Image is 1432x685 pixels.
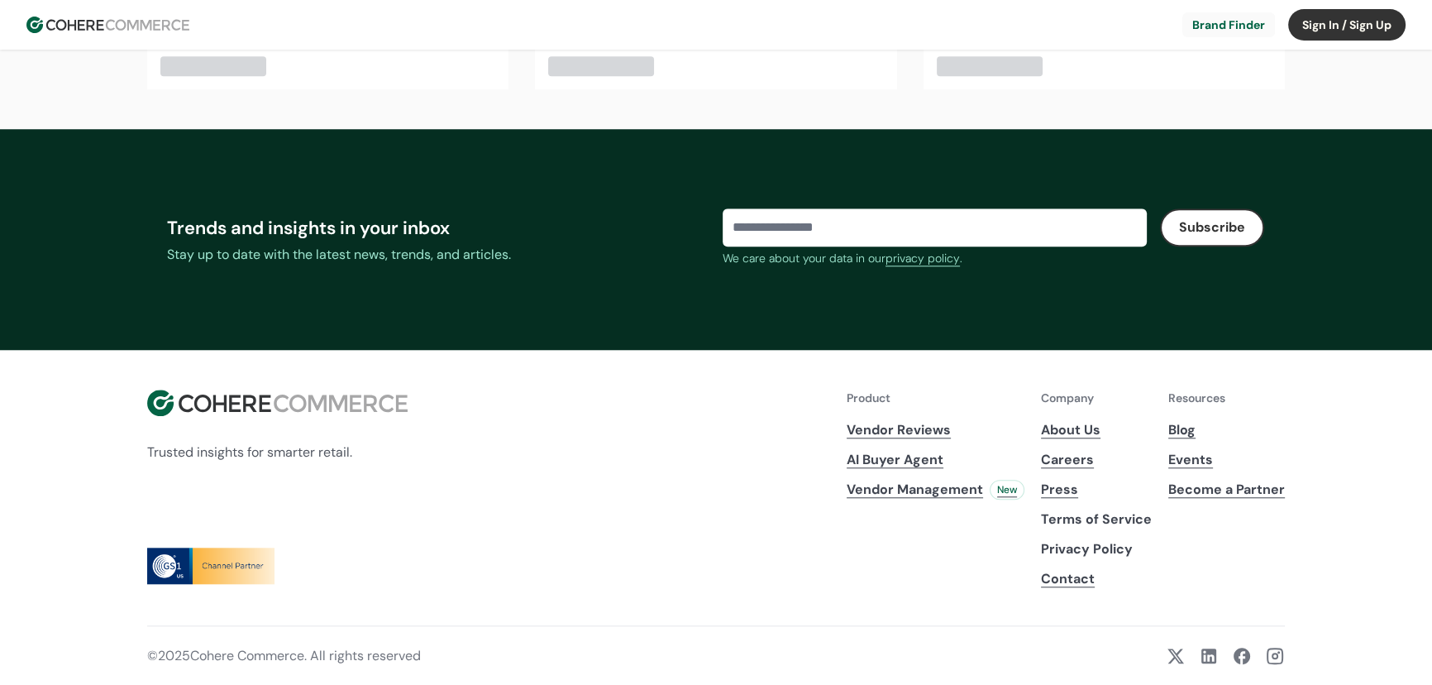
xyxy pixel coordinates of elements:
[147,390,408,416] img: Cohere Logo
[1041,450,1152,470] a: Careers
[1041,480,1152,500] a: Press
[847,480,983,500] span: Vendor Management
[723,251,885,266] span: We care about your data in our
[847,480,1024,500] a: Vendor ManagementNew
[1041,569,1152,589] a: Contact
[167,245,709,265] div: Stay up to date with the latest news, trends, and articles.
[1041,539,1152,559] p: Privacy Policy
[990,480,1024,500] div: New
[147,443,408,462] p: Trusted insights for smarter retail.
[1168,420,1285,440] a: Blog
[1041,390,1152,407] p: Company
[1168,480,1285,500] a: Become a Partner
[1041,510,1152,529] p: Terms of Service
[960,251,962,266] span: .
[885,250,960,267] a: privacy policy
[847,450,1024,470] a: AI Buyer Agent
[26,17,189,33] img: Cohere Logo
[1041,420,1152,440] a: About Us
[1288,9,1406,41] button: Sign In / Sign Up
[1168,450,1285,470] a: Events
[847,390,1024,407] p: Product
[147,646,421,666] p: © 2025 Cohere Commerce. All rights reserved
[847,420,1024,440] a: Vendor Reviews
[167,214,709,242] div: Trends and insights in your inbox
[1160,208,1264,247] button: Subscribe
[1168,390,1285,407] p: Resources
